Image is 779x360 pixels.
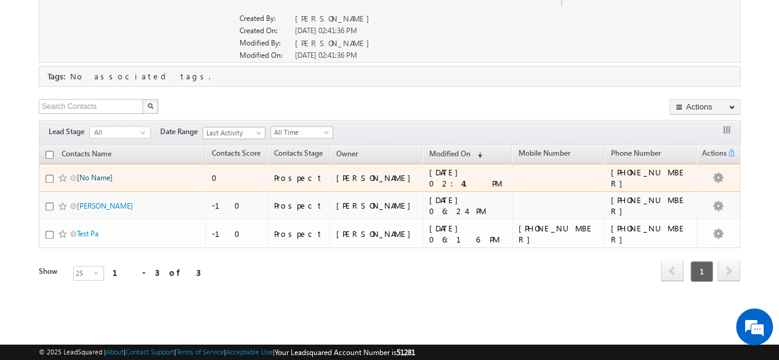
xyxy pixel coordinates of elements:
span: Phone Number [611,148,661,158]
input: Check all records [46,151,54,159]
div: [PHONE_NUMBER] [519,223,599,245]
a: Contact Support [126,348,174,356]
div: Modified By: [240,38,291,50]
a: Mobile Number [512,146,576,162]
div: 0 [212,172,262,183]
div: Show [39,266,63,277]
span: Your Leadsquared Account Number is [275,348,415,357]
span: Tags: [47,71,65,81]
a: [No Name] [77,173,113,182]
a: next [717,262,740,281]
div: Prospect [274,228,324,239]
a: All Time [270,126,333,138]
div: [DATE] 02:41 PM [429,167,507,189]
span: All [90,127,140,138]
em: Start Chat [168,277,224,294]
div: [DATE] 02:41:36 PM [295,50,402,62]
span: select [140,129,150,135]
span: 51281 [397,348,415,357]
div: Chat with us now [64,65,207,81]
span: next [717,260,740,281]
div: [DATE] 02:41:36 PM [295,25,402,38]
span: Actions [697,146,727,162]
a: Contacts Score [206,146,267,162]
div: [PERSON_NAME] [336,228,417,239]
span: All Time [271,127,329,138]
div: [PHONE_NUMBER] [611,194,691,217]
textarea: Type your message and hit 'Enter' [16,114,225,267]
a: Acceptable Use [226,348,273,356]
a: [PERSON_NAME] [77,201,133,210]
div: Prospect [274,172,324,183]
div: [PERSON_NAME] [336,200,417,211]
span: Mobile Number [519,148,570,158]
span: Lead Stage [49,126,89,137]
span: 1 [690,261,713,282]
a: Last Activity [203,127,265,139]
span: select [94,270,103,275]
div: Modified On: [240,50,291,62]
a: Terms of Service [176,348,224,356]
a: About [106,348,124,356]
span: © 2025 LeadSquared | | | | | [39,346,415,358]
a: Modified On (sorted descending) [423,146,488,162]
div: [PHONE_NUMBER] [611,223,691,245]
div: Created On: [240,25,291,38]
span: No associated tags. [70,71,211,81]
a: Phone Number [605,146,667,162]
button: Actions [669,99,740,114]
img: d_60004797649_company_0_60004797649 [21,65,52,81]
span: [PERSON_NAME] [295,13,376,23]
img: Search [147,103,153,109]
a: Contacts Stage [268,146,329,162]
a: Test Pa [77,229,99,238]
span: Date Range [160,126,203,137]
div: [PHONE_NUMBER] [611,167,691,189]
a: Contacts Name [55,147,118,163]
div: Prospect [274,200,324,211]
span: Contacts Score [212,148,260,158]
div: Minimize live chat window [202,6,232,36]
span: Owner [336,149,358,158]
span: [PERSON_NAME] [295,38,376,48]
div: 1 - 3 of 3 [113,265,201,279]
span: Modified On [429,149,470,158]
div: -10 [212,200,262,211]
span: 25 [74,266,94,280]
div: [DATE] 06:24 PM [429,194,507,217]
span: Contacts Stage [274,148,323,158]
div: Created By: [240,13,291,25]
a: prev [661,262,684,281]
div: [PERSON_NAME] [336,172,417,183]
div: [DATE] 06:16 PM [429,223,507,245]
span: (sorted descending) [472,150,482,159]
span: Last Activity [203,127,262,138]
div: -10 [212,228,262,239]
span: prev [661,260,684,281]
